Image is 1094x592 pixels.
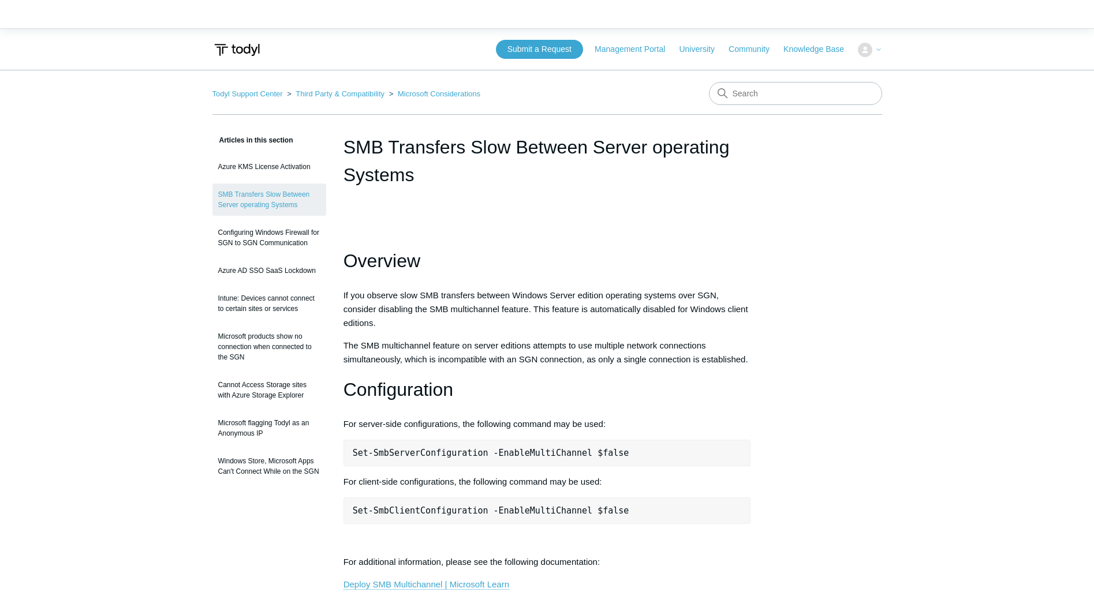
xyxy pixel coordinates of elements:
[343,339,751,366] p: The SMB multichannel feature on server editions attempts to use multiple network connections simu...
[212,89,283,98] a: Todyl Support Center
[343,440,751,466] pre: Set-SmbServerConfiguration -EnableMultiChannel $false
[212,136,293,144] span: Articles in this section
[212,39,262,61] img: Todyl Support Center Help Center home page
[343,417,751,431] p: For server-side configurations, the following command may be used:
[212,450,326,482] a: Windows Store, Microsoft Apps Can't Connect While on the SGN
[285,89,387,98] li: Third Party & Compatibility
[398,89,480,98] a: Microsoft Considerations
[343,375,751,404] h1: Configuration
[343,133,751,189] h1: SMB Transfers Slow Between Server operating Systems
[343,579,509,590] a: Deploy SMB Multichannel | Microsoft Learn
[212,89,285,98] li: Todyl Support Center
[212,374,326,406] a: Cannot Access Storage sites with Azure Storage Explorer
[679,43,726,55] a: University
[296,89,384,98] a: Third Party & Compatibility
[729,43,781,55] a: Community
[212,260,326,282] a: Azure AD SSO SaaS Lockdown
[343,475,751,489] p: For client-side configurations, the following command may be used:
[212,183,326,216] a: SMB Transfers Slow Between Server operating Systems
[212,325,326,368] a: Microsoft products show no connection when connected to the SGN
[595,43,677,55] a: Management Portal
[387,89,480,98] li: Microsoft Considerations
[343,555,751,569] p: For additional information, please see the following documentation:
[343,288,751,330] p: If you observe slow SMB transfers between Windows Server edition operating systems over SGN, cons...
[709,82,882,105] input: Search
[496,40,583,59] a: Submit a Request
[212,222,326,254] a: Configuring Windows Firewall for SGN to SGN Communication
[212,287,326,320] a: Intune: Devices cannot connect to certain sites or services
[212,412,326,444] a: Microsoft flagging Todyl as an Anonymous IP
[783,43,856,55] a: Knowledge Base
[343,246,751,276] h1: Overview
[343,497,751,524] pre: Set-SmbClientConfiguration -EnableMultiChannel $false
[212,156,326,178] a: Azure KMS License Activation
